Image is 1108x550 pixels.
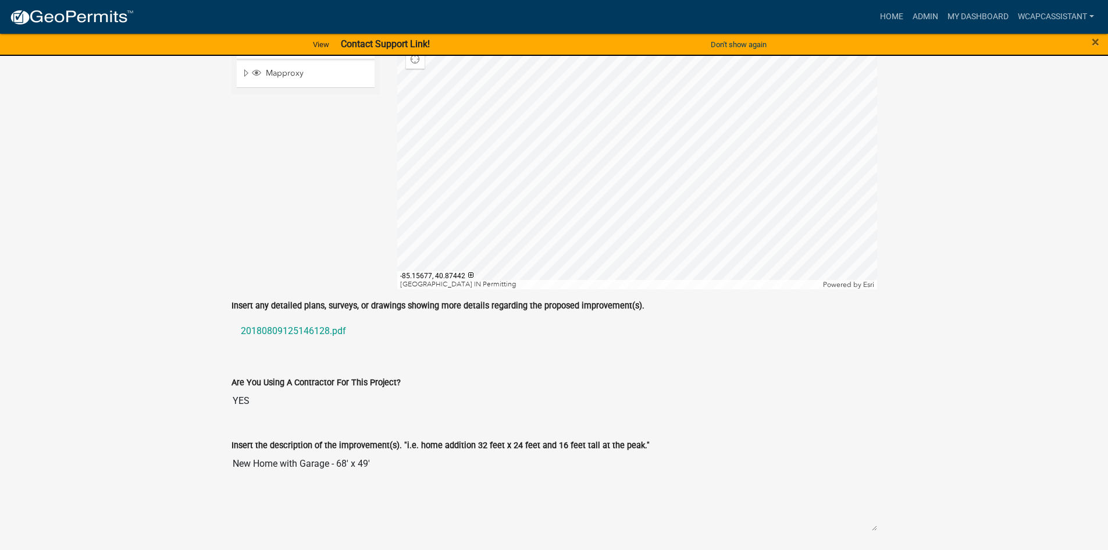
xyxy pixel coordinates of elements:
[263,68,370,79] span: Mapproxy
[908,6,943,28] a: Admin
[863,281,874,289] a: Esri
[406,50,425,69] div: Find my location
[231,452,877,531] textarea: New Home with Garage - 68' x 49'
[341,38,430,49] strong: Contact Support Link!
[1013,6,1099,28] a: wcapcassistant
[231,442,650,450] label: Insert the description of the improvement(s). "i.e. home addition 32 feet x 24 feet and 16 feet t...
[308,35,334,54] a: View
[943,6,1013,28] a: My Dashboard
[241,68,250,80] span: Expand
[231,317,877,345] a: 20180809125146128.pdf
[1092,35,1099,49] button: Close
[231,302,644,310] label: Insert any detailed plans, surveys, or drawings showing more details regarding the proposed impro...
[397,280,820,289] div: [GEOGRAPHIC_DATA] IN Permitting
[231,379,401,387] label: Are You Using A Contractor For This Project?
[250,68,370,80] div: Mapproxy
[1092,34,1099,50] span: ×
[820,280,877,289] div: Powered by
[875,6,908,28] a: Home
[237,61,375,88] li: Mapproxy
[706,35,771,54] button: Don't show again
